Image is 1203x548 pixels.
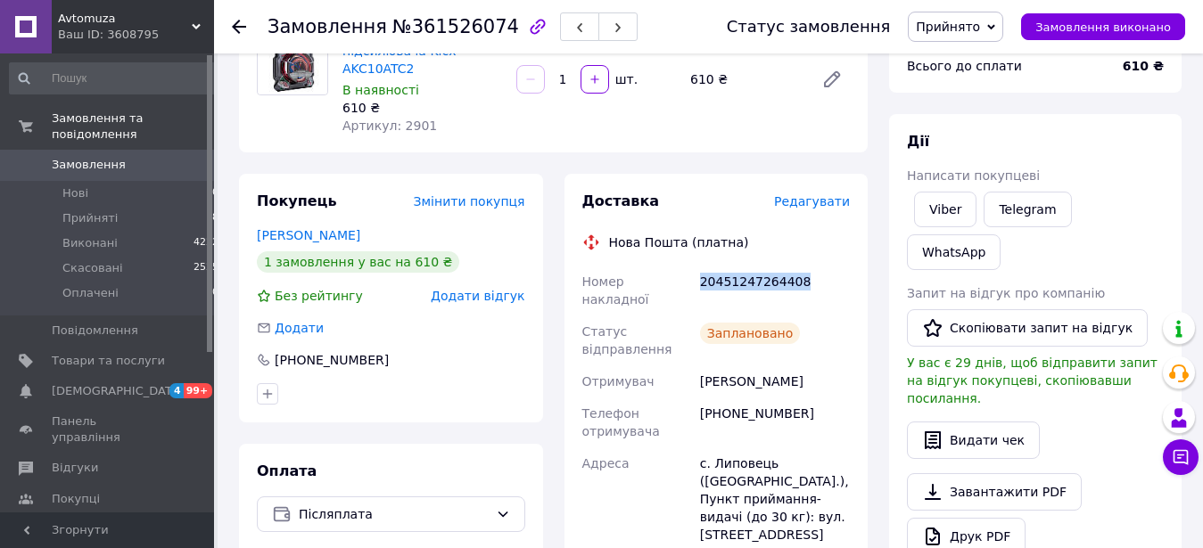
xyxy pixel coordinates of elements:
[431,289,524,303] span: Додати відгук
[907,421,1040,459] button: Видати чек
[414,194,525,209] span: Змінити покупця
[52,323,138,339] span: Повідомлення
[52,460,98,476] span: Відгуки
[257,462,317,479] span: Оплата
[62,210,118,226] span: Прийняті
[907,133,929,150] span: Дії
[696,365,853,397] div: [PERSON_NAME]
[582,324,672,356] span: Статус відправлення
[342,99,502,117] div: 610 ₴
[9,62,220,94] input: Пошук
[907,356,1158,405] span: У вас є 29 днів, щоб відправити запит на відгук покупцеві, скопіювавши посилання.
[169,383,184,398] span: 4
[907,59,1022,73] span: Всього до сплати
[696,266,853,315] div: 20451247264408
[907,168,1040,183] span: Написати покупцеві
[907,286,1105,300] span: Запит на відгук про компанію
[916,20,980,34] span: Прийнято
[700,323,801,344] div: Заплановано
[194,260,218,276] span: 2525
[52,157,126,173] span: Замовлення
[1123,59,1164,73] b: 610 ₴
[232,18,246,36] div: Повернутися назад
[907,309,1148,347] button: Скопіювати запит на відгук
[258,25,327,94] img: Набір для під'єднання підсилювача Kicx AKC10ATC2
[62,260,123,276] span: Скасовані
[774,194,850,209] span: Редагувати
[582,406,660,438] span: Телефон отримувача
[52,110,214,143] span: Замовлення та повідомлення
[206,210,218,226] span: 18
[52,383,184,399] span: [DEMOGRAPHIC_DATA]
[52,491,100,507] span: Покупці
[268,16,387,37] span: Замовлення
[194,235,218,251] span: 4222
[683,67,807,92] div: 610 ₴
[696,397,853,447] div: [PHONE_NUMBER]
[58,27,214,43] div: Ваш ID: 3608795
[907,234,1001,270] a: WhatsApp
[914,192,976,227] a: Viber
[212,285,218,301] span: 0
[727,18,891,36] div: Статус замовлення
[582,374,655,389] span: Отримувач
[184,383,213,398] span: 99+
[58,11,192,27] span: Avtomuza
[257,251,459,273] div: 1 замовлення у вас на 610 ₴
[611,70,639,88] div: шт.
[62,185,88,201] span: Нові
[62,235,118,251] span: Виконані
[984,192,1071,227] a: Telegram
[257,228,360,242] a: [PERSON_NAME]
[582,274,649,307] span: Номер накладної
[582,456,630,470] span: Адреса
[392,16,519,37] span: №361526074
[1021,13,1185,40] button: Замовлення виконано
[1163,439,1199,475] button: Чат з покупцем
[814,61,850,97] a: Редагувати
[257,192,337,209] span: Покупець
[907,473,1082,511] a: Завантажити PDF
[52,413,165,446] span: Панель управління
[299,504,489,524] span: Післяплата
[342,83,419,97] span: В наявності
[62,285,119,301] span: Оплачені
[1035,20,1171,34] span: Замовлення виконано
[605,233,754,251] div: Нова Пошта (платна)
[52,353,165,369] span: Товари та послуги
[275,321,324,335] span: Додати
[212,185,218,201] span: 0
[273,351,391,369] div: [PHONE_NUMBER]
[342,119,437,133] span: Артикул: 2901
[582,192,660,209] span: Доставка
[275,289,363,303] span: Без рейтингу
[342,26,490,76] a: Набір для під'єднання підсилювача Kicx AKC10ATC2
